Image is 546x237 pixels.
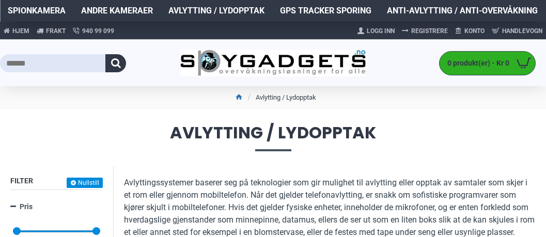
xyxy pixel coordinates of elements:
[280,5,371,17] span: GPS Tracker Sporing
[464,26,485,36] span: Konto
[82,26,114,36] span: 940 99 099
[440,52,535,75] a: 0 produkt(er) - Kr 0
[10,124,536,151] span: Avlytting / Lydopptak
[10,198,103,216] a: Pris
[398,23,451,39] a: Registrere
[451,23,488,39] a: Konto
[168,5,264,17] span: Avlytting / Lydopptak
[81,5,153,17] span: Andre kameraer
[8,5,66,17] span: Spionkamera
[10,177,33,185] span: Filter
[367,26,395,36] span: Logg Inn
[411,26,448,36] span: Registrere
[488,23,546,39] a: Handlevogn
[354,23,398,39] a: Logg Inn
[387,5,538,17] span: Anti-avlytting / Anti-overvåkning
[502,26,542,36] span: Handlevogn
[67,178,103,188] button: Nullstill
[180,50,366,76] img: SpyGadgets.no
[440,58,512,69] span: 0 produkt(er) - Kr 0
[12,26,29,36] span: Hjem
[46,26,66,36] span: Frakt
[33,22,69,40] a: Frakt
